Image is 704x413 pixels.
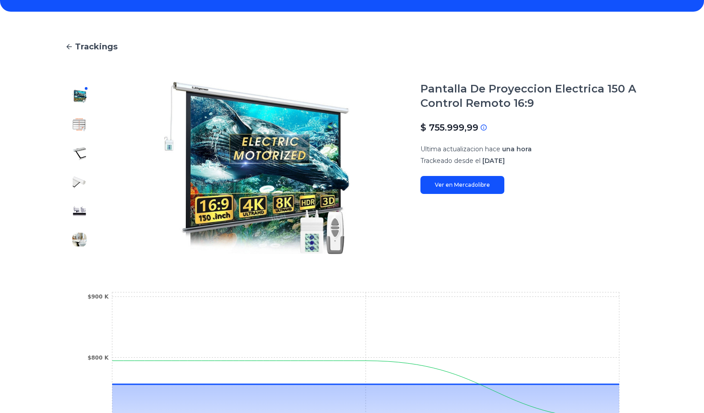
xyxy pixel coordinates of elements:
[112,82,402,254] img: Pantalla De Proyeccion Electrica 150 A Control Remoto 16:9
[420,157,481,165] span: Trackeado desde el
[420,176,504,194] a: Ver en Mercadolibre
[420,145,500,153] span: Ultima actualizacion hace
[72,233,87,247] img: Pantalla De Proyeccion Electrica 150 A Control Remoto 16:9
[72,175,87,189] img: Pantalla De Proyeccion Electrica 150 A Control Remoto 16:9
[65,40,639,53] a: Trackings
[420,121,478,134] p: $ 755.999,99
[72,204,87,218] img: Pantalla De Proyeccion Electrica 150 A Control Remoto 16:9
[420,82,639,110] h1: Pantalla De Proyeccion Electrica 150 A Control Remoto 16:9
[72,89,87,103] img: Pantalla De Proyeccion Electrica 150 A Control Remoto 16:9
[72,118,87,132] img: Pantalla De Proyeccion Electrica 150 A Control Remoto 16:9
[75,40,118,53] span: Trackings
[482,157,505,165] span: [DATE]
[502,145,532,153] span: una hora
[87,355,109,361] tspan: $800 K
[72,146,87,161] img: Pantalla De Proyeccion Electrica 150 A Control Remoto 16:9
[87,294,109,300] tspan: $900 K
